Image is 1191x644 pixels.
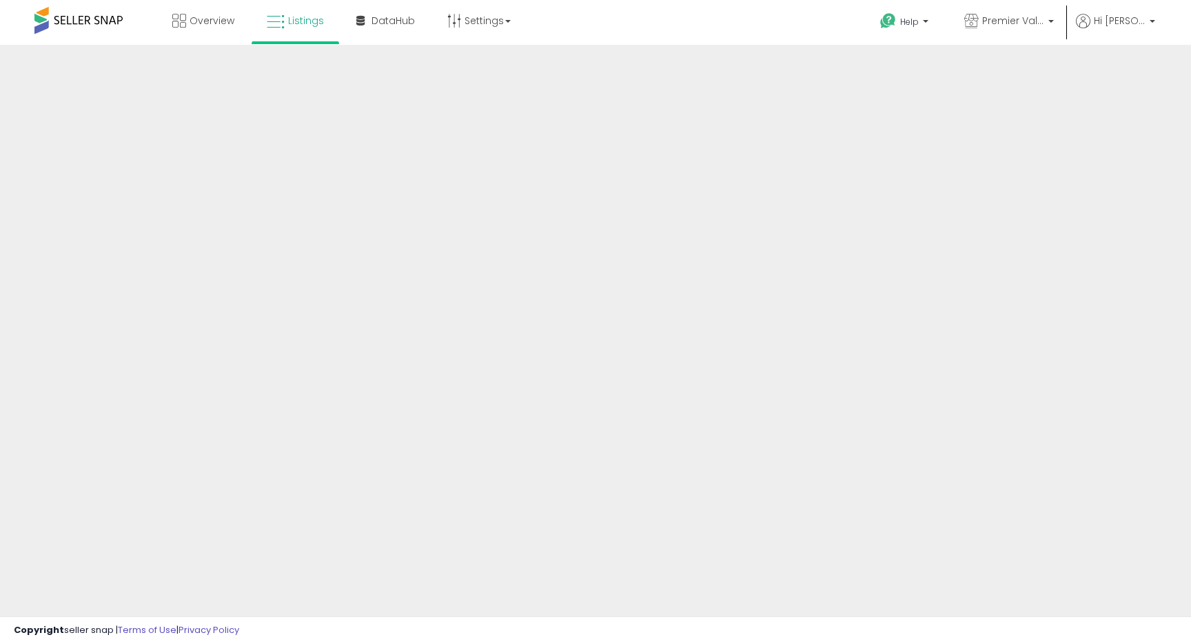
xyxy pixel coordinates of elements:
[288,14,324,28] span: Listings
[982,14,1044,28] span: Premier Value Marketplace LLC
[1094,14,1146,28] span: Hi [PERSON_NAME]
[371,14,415,28] span: DataHub
[1076,14,1155,45] a: Hi [PERSON_NAME]
[869,2,942,45] a: Help
[900,16,919,28] span: Help
[190,14,234,28] span: Overview
[879,12,897,30] i: Get Help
